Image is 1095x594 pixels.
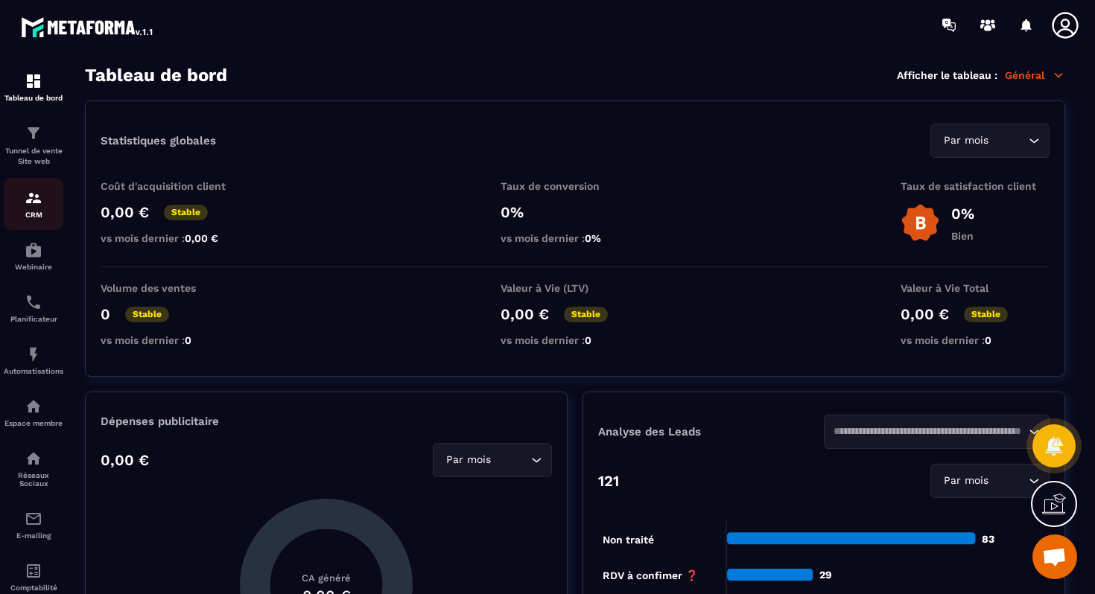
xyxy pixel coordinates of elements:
[101,451,149,469] p: 0,00 €
[25,450,42,467] img: social-network
[4,113,63,178] a: formationformationTunnel de vente Site web
[101,134,216,147] p: Statistiques globales
[101,415,552,428] p: Dépenses publicitaire
[25,510,42,528] img: email
[4,211,63,219] p: CRM
[25,562,42,580] img: accountant
[25,72,42,90] img: formation
[598,425,824,438] p: Analyse des Leads
[824,415,1050,449] div: Search for option
[25,345,42,363] img: automations
[930,464,1050,498] div: Search for option
[4,230,63,282] a: automationsautomationsWebinaire
[501,180,650,192] p: Taux de conversion
[101,305,110,323] p: 0
[4,419,63,427] p: Espace membre
[603,569,699,582] tspan: RDV à confimer ❓
[185,334,191,346] span: 0
[940,132,991,149] span: Par mois
[901,203,940,243] img: b-badge-o.b3b20ee6.svg
[897,69,997,81] p: Afficher le tableau :
[501,282,650,294] p: Valeur à Vie (LTV)
[930,124,1050,158] div: Search for option
[21,13,155,40] img: logo
[603,534,654,546] tspan: Non traité
[991,473,1025,489] input: Search for option
[901,282,1050,294] p: Valeur à Vie Total
[4,282,63,334] a: schedulerschedulerPlanificateur
[964,307,1008,322] p: Stable
[4,531,63,540] p: E-mailing
[25,189,42,207] img: formation
[1005,68,1065,82] p: Général
[4,584,63,592] p: Comptabilité
[901,334,1050,346] p: vs mois dernier :
[85,65,227,86] h3: Tableau de bord
[501,232,650,244] p: vs mois dernier :
[101,282,250,294] p: Volume des ventes
[101,203,149,221] p: 0,00 €
[4,178,63,230] a: formationformationCRM
[991,132,1025,149] input: Search for option
[4,334,63,386] a: automationsautomationsAutomatisations
[901,180,1050,192] p: Taux de satisfaction client
[101,232,250,244] p: vs mois dernier :
[433,443,552,477] div: Search for option
[4,61,63,113] a: formationformationTableau de bord
[598,472,619,490] p: 121
[1032,534,1077,579] a: Ouvrir le chat
[4,315,63,323] p: Planificateur
[494,452,527,468] input: Search for option
[951,230,974,242] p: Bien
[25,124,42,142] img: formation
[501,334,650,346] p: vs mois dernier :
[25,241,42,259] img: automations
[4,499,63,551] a: emailemailE-mailing
[25,293,42,311] img: scheduler
[185,232,218,244] span: 0,00 €
[564,307,608,322] p: Stable
[101,180,250,192] p: Coût d'acquisition client
[164,205,208,220] p: Stable
[4,367,63,375] p: Automatisations
[834,424,1025,440] input: Search for option
[101,334,250,346] p: vs mois dernier :
[985,334,991,346] span: 0
[125,307,169,322] p: Stable
[4,471,63,488] p: Réseaux Sociaux
[940,473,991,489] span: Par mois
[4,438,63,499] a: social-networksocial-networkRéseaux Sociaux
[585,334,591,346] span: 0
[4,146,63,167] p: Tunnel de vente Site web
[585,232,601,244] span: 0%
[4,263,63,271] p: Webinaire
[901,305,949,323] p: 0,00 €
[501,203,650,221] p: 0%
[4,94,63,102] p: Tableau de bord
[442,452,494,468] span: Par mois
[951,205,974,223] p: 0%
[25,397,42,415] img: automations
[501,305,549,323] p: 0,00 €
[4,386,63,438] a: automationsautomationsEspace membre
